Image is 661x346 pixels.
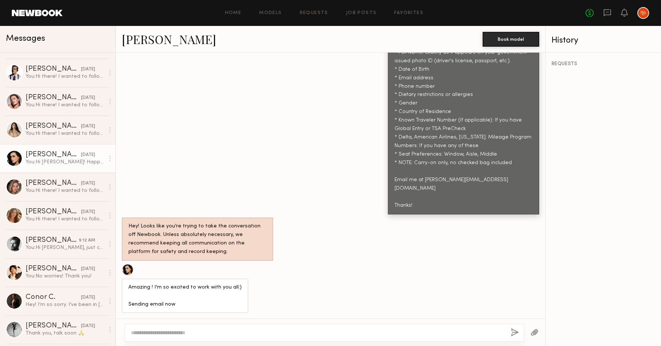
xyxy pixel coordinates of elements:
div: [DATE] [81,180,95,187]
div: You: Hi there! I wanted to follow up and let you know the client has gone in a different directio... [26,102,104,109]
div: 9:12 AM [79,237,95,244]
a: [PERSON_NAME] [122,31,216,47]
div: [DATE] [81,323,95,330]
div: Conor C. [26,294,81,301]
div: [DATE] [81,209,95,216]
div: You: Hi there! I wanted to follow up and let you know the client has gone in a different directio... [26,73,104,80]
div: Hey! Looks like you’re trying to take the conversation off Newbook. Unless absolutely necessary, ... [128,222,266,256]
div: [DATE] [81,266,95,273]
div: [PERSON_NAME] [26,208,81,216]
a: Favorites [394,11,423,16]
div: [PERSON_NAME] [26,66,81,73]
div: [PERSON_NAME] [26,265,81,273]
div: You: Hi there! I wanted to follow up and let you know the client has gone in a different directio... [26,187,104,194]
a: Job Posts [346,11,377,16]
div: [DATE] [81,294,95,301]
div: REQUESTS [551,61,655,67]
button: Book model [483,32,539,47]
div: History [551,36,655,45]
div: [PERSON_NAME] [26,237,79,244]
span: Messages [6,34,45,43]
div: [DATE] [81,66,95,73]
div: [DATE] [81,94,95,102]
div: [PERSON_NAME] [26,123,81,130]
div: [PERSON_NAME] [26,322,81,330]
div: You: Hi there! I wanted to follow up and let you know the client has gone in a different directio... [26,216,104,223]
div: You: Hi [PERSON_NAME]! Happy to say we are finally ready to move forward with booking! If you cou... [26,159,104,166]
a: Requests [300,11,328,16]
div: Thank you, talk soon 🙏 [26,330,104,337]
a: Home [225,11,242,16]
div: Hey! I’m so sorry. I’ve been in [GEOGRAPHIC_DATA] for a cousins wedding I unfortunately can’t mak... [26,301,104,308]
div: You: Hi there! I wanted to follow up and let you know the client has gone in a different directio... [26,130,104,137]
div: [PERSON_NAME] [26,94,81,102]
div: [DATE] [81,123,95,130]
div: [DATE] [81,152,95,159]
a: Book model [483,36,539,42]
a: Models [259,11,282,16]
div: You: No worries! Thank you! [26,273,104,280]
div: You: Hi [PERSON_NAME], just check in that you received my messages, we are moving quickly with bo... [26,244,104,251]
div: [PERSON_NAME] [26,180,81,187]
div: Amazing ! I’m so excited to work with you all:) Sending email now [128,283,242,309]
div: [PERSON_NAME] [26,151,81,159]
